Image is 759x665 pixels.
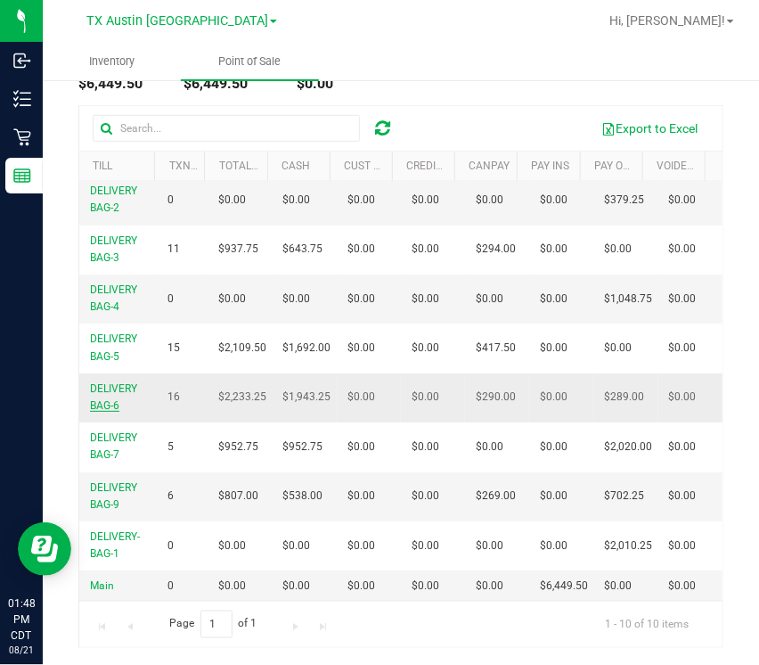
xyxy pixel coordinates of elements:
[605,538,653,554] span: $2,010.25
[218,488,258,505] span: $807.00
[167,488,174,505] span: 6
[540,192,567,209] span: $0.00
[90,234,137,264] span: DELIVERY BAG-3
[669,439,697,456] span: $0.00
[219,160,285,172] a: Total Sales
[347,488,375,505] span: $0.00
[13,128,31,146] inline-svg: Retail
[540,340,567,357] span: $0.00
[412,538,439,554] span: $0.00
[347,192,375,209] span: $0.00
[169,160,229,172] a: TXN Count
[605,439,653,456] span: $2,020.00
[13,52,31,70] inline-svg: Inbound
[605,291,653,308] span: $1,048.75
[283,538,311,554] span: $0.00
[412,578,439,595] span: $0.00
[540,488,567,505] span: $0.00
[669,340,697,357] span: $0.00
[90,185,137,214] span: DELIVERY BAG-2
[154,611,272,638] span: Page of 1
[78,77,157,91] div: $6,449.50
[657,160,751,172] a: Voided Payments
[93,160,112,172] a: Till
[283,439,323,456] span: $952.75
[669,291,697,308] span: $0.00
[605,340,632,357] span: $0.00
[13,90,31,108] inline-svg: Inventory
[90,283,137,313] span: DELIVERY BAG-4
[283,192,311,209] span: $0.00
[93,115,360,142] input: Search...
[412,439,439,456] span: $0.00
[469,160,510,172] a: CanPay
[90,382,137,412] span: DELIVERY BAG-6
[669,578,697,595] span: $0.00
[412,389,439,406] span: $0.00
[167,241,180,258] span: 11
[167,538,174,554] span: 0
[605,578,632,595] span: $0.00
[344,160,409,172] a: Cust Credit
[476,340,516,357] span: $417.50
[476,578,503,595] span: $0.00
[412,291,439,308] span: $0.00
[476,291,503,308] span: $0.00
[540,578,588,595] span: $6,449.50
[347,538,375,554] span: $0.00
[347,340,375,357] span: $0.00
[8,595,35,644] p: 01:48 PM CDT
[181,43,319,80] a: Point of Sale
[283,241,323,258] span: $643.75
[476,389,516,406] span: $290.00
[90,332,137,362] span: DELIVERY BAG-5
[282,160,310,172] a: Cash
[540,439,567,456] span: $0.00
[167,192,174,209] span: 0
[218,439,258,456] span: $952.75
[218,192,246,209] span: $0.00
[90,530,140,560] span: DELIVERY-BAG-1
[412,488,439,505] span: $0.00
[283,389,331,406] span: $1,943.25
[591,611,703,637] span: 1 - 10 of 10 items
[412,192,439,209] span: $0.00
[476,488,516,505] span: $269.00
[218,340,266,357] span: $2,109.50
[218,241,258,258] span: $937.75
[412,241,439,258] span: $0.00
[184,77,270,91] div: $6,449.50
[476,439,503,456] span: $0.00
[167,340,180,357] span: 15
[605,241,632,258] span: $0.00
[347,439,375,456] span: $0.00
[540,538,567,554] span: $0.00
[669,241,697,258] span: $0.00
[18,522,71,576] iframe: Resource center
[609,13,725,28] span: Hi, [PERSON_NAME]!
[167,389,180,406] span: 16
[347,241,375,258] span: $0.00
[218,389,266,406] span: $2,233.25
[594,160,642,172] a: Pay Outs
[218,578,246,595] span: $0.00
[194,53,305,70] span: Point of Sale
[283,578,311,595] span: $0.00
[605,389,645,406] span: $289.00
[297,77,425,91] div: $0.00
[65,53,159,70] span: Inventory
[532,160,570,172] a: Pay Ins
[412,340,439,357] span: $0.00
[13,167,31,185] inline-svg: Reports
[540,389,567,406] span: $0.00
[200,611,233,638] input: 1
[605,192,645,209] span: $379.25
[669,538,697,554] span: $0.00
[167,439,174,456] span: 5
[540,241,567,258] span: $0.00
[90,431,137,461] span: DELIVERY BAG-7
[347,389,375,406] span: $0.00
[476,538,503,554] span: $0.00
[669,389,697,406] span: $0.00
[43,43,181,80] a: Inventory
